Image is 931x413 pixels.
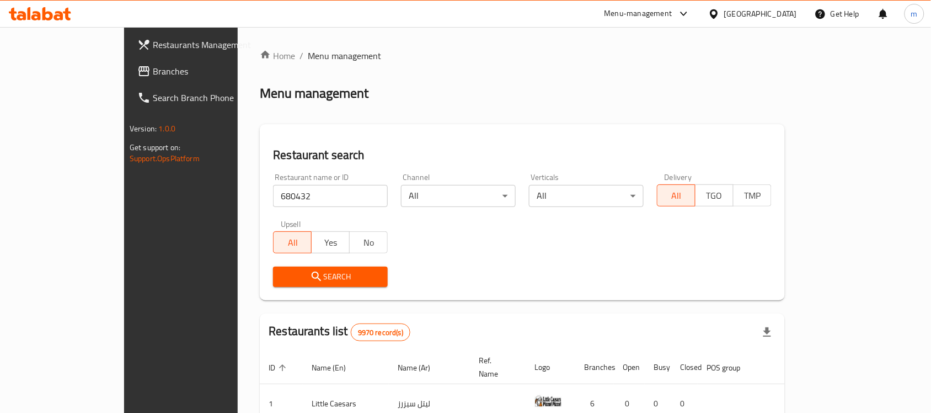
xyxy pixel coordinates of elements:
[351,324,410,341] div: Total records count
[754,319,780,346] div: Export file
[733,184,772,206] button: TMP
[575,351,614,384] th: Branches
[707,361,755,374] span: POS group
[354,235,383,251] span: No
[398,361,445,374] span: Name (Ar)
[316,235,345,251] span: Yes
[158,121,175,136] span: 1.0.0
[273,231,312,253] button: All
[604,7,672,20] div: Menu-management
[299,49,303,62] li: /
[700,188,729,204] span: TGO
[724,8,797,20] div: [GEOGRAPHIC_DATA]
[281,220,301,228] label: Upsell
[308,49,381,62] span: Menu management
[695,184,734,206] button: TGO
[312,361,360,374] span: Name (En)
[130,121,157,136] span: Version:
[529,185,644,207] div: All
[153,91,271,104] span: Search Branch Phone
[269,361,290,374] span: ID
[260,49,785,62] nav: breadcrumb
[657,184,695,206] button: All
[645,351,671,384] th: Busy
[129,31,280,58] a: Restaurants Management
[614,351,645,384] th: Open
[311,231,350,253] button: Yes
[129,84,280,111] a: Search Branch Phone
[269,323,410,341] h2: Restaurants list
[911,8,918,20] span: m
[349,231,388,253] button: No
[130,140,180,155] span: Get support on:
[282,270,379,284] span: Search
[665,173,692,181] label: Delivery
[260,84,368,102] h2: Menu management
[351,327,410,338] span: 9970 record(s)
[273,267,388,287] button: Search
[526,351,575,384] th: Logo
[153,65,271,78] span: Branches
[401,185,516,207] div: All
[671,351,698,384] th: Closed
[662,188,691,204] span: All
[479,354,512,380] span: Ref. Name
[273,147,772,163] h2: Restaurant search
[129,58,280,84] a: Branches
[130,151,200,166] a: Support.OpsPlatform
[273,185,388,207] input: Search for restaurant name or ID..
[738,188,767,204] span: TMP
[278,235,307,251] span: All
[153,38,271,51] span: Restaurants Management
